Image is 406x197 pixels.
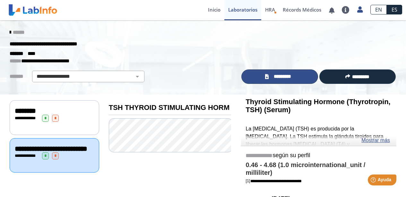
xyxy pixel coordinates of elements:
[349,172,399,190] iframe: Help widget launcher
[246,178,301,183] a: [1]
[361,137,390,144] a: Mostrar más
[370,5,387,14] a: EN
[246,152,392,159] h5: según su perfil
[265,6,275,13] span: HRA
[246,161,392,177] h4: 0.46 - 4.68 (1.0 microinternational_unit / milliliter)
[246,98,390,114] b: Thyroid Stimulating Hormone (Thyrotropin, TSH) (Serum)
[109,103,229,112] b: TSH THYROID STIMULATING HORM
[387,5,402,14] a: ES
